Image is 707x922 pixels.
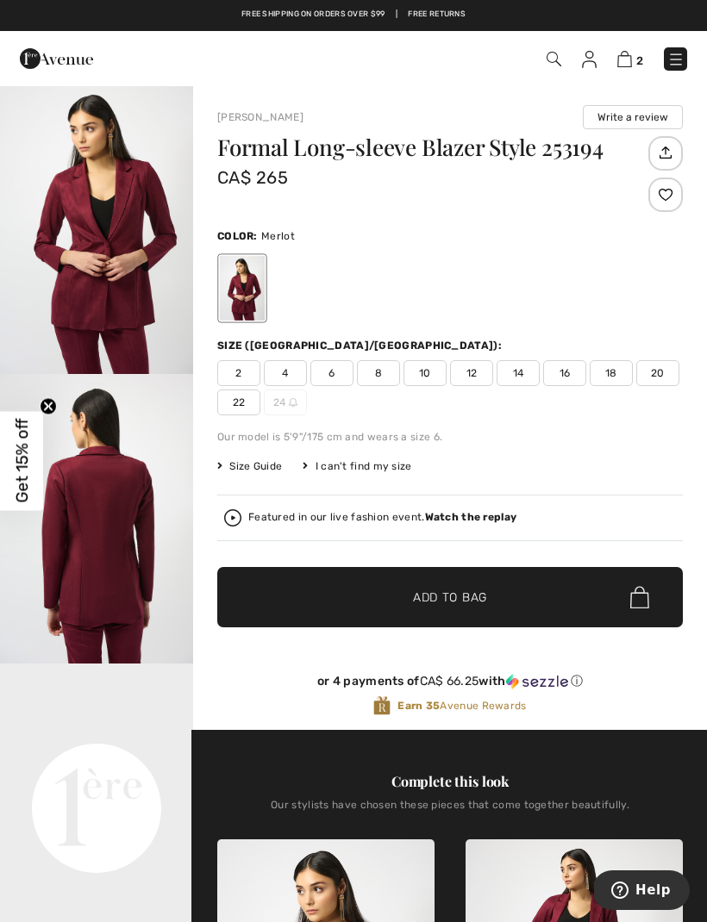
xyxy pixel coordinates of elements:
img: Menu [667,51,685,68]
div: I can't find my size [303,458,411,474]
span: 24 [264,389,307,415]
strong: Earn 35 [397,700,440,712]
span: Size Guide [217,458,282,474]
a: Free Returns [408,9,466,21]
img: Bag.svg [630,586,649,608]
span: 18 [590,360,633,386]
span: 12 [450,360,493,386]
span: 2 [636,54,643,67]
span: 16 [543,360,586,386]
img: Shopping Bag [617,51,632,67]
div: or 4 payments ofCA$ 66.25withSezzle Click to learn more about Sezzle [217,674,683,695]
span: Color: [217,230,258,242]
div: Complete this look [217,771,683,792]
div: Size ([GEOGRAPHIC_DATA]/[GEOGRAPHIC_DATA]): [217,338,505,353]
span: 8 [357,360,400,386]
button: Add to Bag [217,567,683,627]
img: My Info [582,51,597,68]
iframe: Opens a widget where you can find more information [594,870,690,913]
span: Get 15% off [12,419,32,503]
span: 4 [264,360,307,386]
span: | [396,9,397,21]
span: 14 [497,360,540,386]
img: Search [547,52,561,66]
img: Avenue Rewards [373,695,391,716]
span: Merlot [261,230,295,242]
span: Add to Bag [413,589,487,607]
span: CA$ 265 [217,167,288,188]
span: 20 [636,360,679,386]
img: Share [651,138,679,167]
h1: Formal Long-sleeve Blazer Style 253194 [217,136,644,159]
div: Featured in our live fashion event. [248,512,516,523]
img: 1ère Avenue [20,41,93,76]
img: Watch the replay [224,509,241,526]
span: 10 [404,360,447,386]
span: 22 [217,389,260,415]
span: Avenue Rewards [397,698,526,713]
a: Free shipping on orders over $99 [241,9,385,21]
span: CA$ 66.25 [420,674,479,688]
button: Write a review [583,105,683,129]
div: Merlot [220,256,265,321]
div: or 4 payments of with [217,674,683,689]
a: 1ère Avenue [20,49,93,65]
a: [PERSON_NAME] [217,111,303,123]
img: ring-m.svg [289,398,297,407]
span: 2 [217,360,260,386]
div: Our model is 5'9"/175 cm and wears a size 6. [217,429,683,445]
strong: Watch the replay [425,511,517,523]
img: Sezzle [506,674,568,689]
div: Our stylists have chosen these pieces that come together beautifully. [217,799,683,825]
span: 6 [310,360,353,386]
button: Close teaser [40,398,57,415]
a: 2 [617,48,643,69]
